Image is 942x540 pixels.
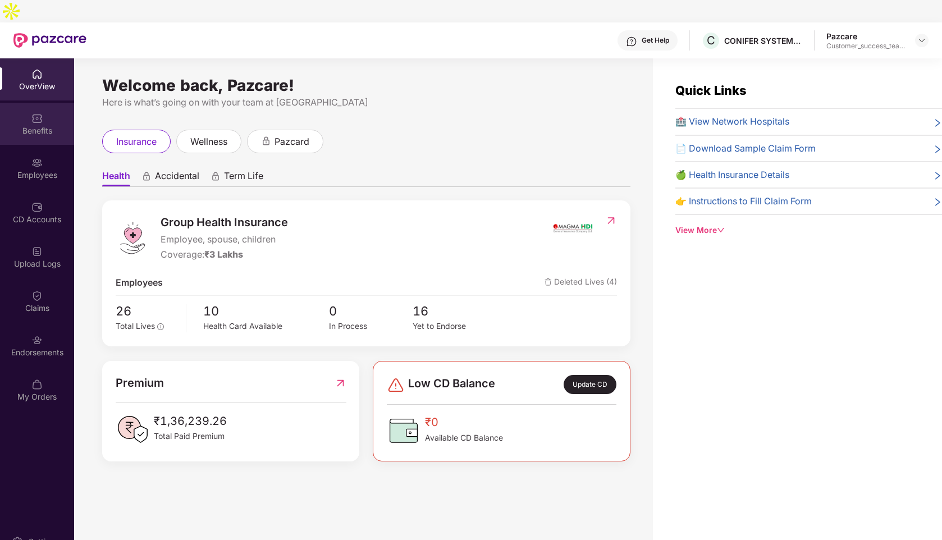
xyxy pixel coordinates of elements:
[642,36,669,45] div: Get Help
[31,335,43,346] img: svg+xml;base64,PHN2ZyBpZD0iRW5kb3JzZW1lbnRzIiB4bWxucz0iaHR0cDovL3d3dy53My5vcmcvMjAwMC9zdmciIHdpZH...
[545,276,617,290] span: Deleted Lives (4)
[425,414,503,431] span: ₹0
[161,232,288,246] span: Employee, spouse, children
[116,322,155,331] span: Total Lives
[31,290,43,301] img: svg+xml;base64,PHN2ZyBpZD0iQ2xhaW0iIHhtbG5zPSJodHRwOi8vd3d3LnczLm9yZy8yMDAwL3N2ZyIgd2lkdGg9IjIwIi...
[335,374,346,392] img: RedirectIcon
[116,413,149,446] img: PaidPremiumIcon
[917,36,926,45] img: svg+xml;base64,PHN2ZyBpZD0iRHJvcGRvd24tMzJ4MzIiIHhtbG5zPSJodHRwOi8vd3d3LnczLm9yZy8yMDAwL3N2ZyIgd2...
[161,248,288,262] div: Coverage:
[116,221,149,255] img: logo
[203,321,328,333] div: Health Card Available
[204,249,243,260] span: ₹3 Lakhs
[724,35,803,46] div: CONIFER SYSTEMS INDIA PRIVATE LIMITED
[387,376,405,394] img: svg+xml;base64,PHN2ZyBpZD0iRGFuZ2VyLTMyeDMyIiB4bWxucz0iaHR0cDovL3d3dy53My5vcmcvMjAwMC9zdmciIHdpZH...
[933,117,942,129] span: right
[933,170,942,182] span: right
[425,432,503,444] span: Available CD Balance
[675,168,789,182] span: 🍏 Health Insurance Details
[116,374,164,392] span: Premium
[155,170,199,186] span: Accidental
[387,414,420,447] img: CDBalanceIcon
[224,170,263,186] span: Term Life
[413,301,496,321] span: 16
[933,196,942,208] span: right
[31,68,43,80] img: svg+xml;base64,PHN2ZyBpZD0iSG9tZSIgeG1sbnM9Imh0dHA6Ly93d3cudzMub3JnLzIwMDAvc3ZnIiB3aWR0aD0iMjAiIG...
[102,95,630,109] div: Here is what’s going on with your team at [GEOGRAPHIC_DATA]
[933,144,942,155] span: right
[261,136,271,146] div: animation
[408,375,495,395] span: Low CD Balance
[31,246,43,257] img: svg+xml;base64,PHN2ZyBpZD0iVXBsb2FkX0xvZ3MiIGRhdGEtbmFtZT0iVXBsb2FkIExvZ3MiIHhtbG5zPSJodHRwOi8vd3...
[157,323,164,330] span: info-circle
[102,170,130,186] span: Health
[552,214,594,242] img: insurerIcon
[675,141,816,155] span: 📄 Download Sample Claim Form
[190,135,227,149] span: wellness
[826,42,905,51] div: Customer_success_team_lead
[675,224,942,236] div: View More
[13,33,86,48] img: New Pazcare Logo
[161,214,288,231] span: Group Health Insurance
[564,375,616,395] div: Update CD
[211,171,221,181] div: animation
[413,321,496,333] div: Yet to Endorse
[31,379,43,390] img: svg+xml;base64,PHN2ZyBpZD0iTXlfT3JkZXJzIiBkYXRhLW5hbWU9Ik15IE9yZGVycyIgeG1sbnM9Imh0dHA6Ly93d3cudz...
[545,278,552,286] img: deleteIcon
[707,34,715,47] span: C
[102,81,630,90] div: Welcome back, Pazcare!
[31,157,43,168] img: svg+xml;base64,PHN2ZyBpZD0iRW1wbG95ZWVzIiB4bWxucz0iaHR0cDovL3d3dy53My5vcmcvMjAwMC9zdmciIHdpZHRoPS...
[626,36,637,47] img: svg+xml;base64,PHN2ZyBpZD0iSGVscC0zMngzMiIgeG1sbnM9Imh0dHA6Ly93d3cudzMub3JnLzIwMDAvc3ZnIiB3aWR0aD...
[154,413,227,430] span: ₹1,36,239.26
[826,31,905,42] div: Pazcare
[141,171,152,181] div: animation
[329,301,413,321] span: 0
[116,135,157,149] span: insurance
[31,113,43,124] img: svg+xml;base64,PHN2ZyBpZD0iQmVuZWZpdHMiIHhtbG5zPSJodHRwOi8vd3d3LnczLm9yZy8yMDAwL3N2ZyIgd2lkdGg9Ij...
[329,321,413,333] div: In Process
[717,226,725,234] span: down
[154,430,227,442] span: Total Paid Premium
[675,115,789,129] span: 🏥 View Network Hospitals
[31,202,43,213] img: svg+xml;base64,PHN2ZyBpZD0iQ0RfQWNjb3VudHMiIGRhdGEtbmFtZT0iQ0QgQWNjb3VudHMiIHhtbG5zPSJodHRwOi8vd3...
[675,194,812,208] span: 👉 Instructions to Fill Claim Form
[116,301,179,321] span: 26
[675,83,747,98] span: Quick Links
[605,215,617,226] img: RedirectIcon
[203,301,328,321] span: 10
[275,135,309,149] span: pazcard
[116,276,163,290] span: Employees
